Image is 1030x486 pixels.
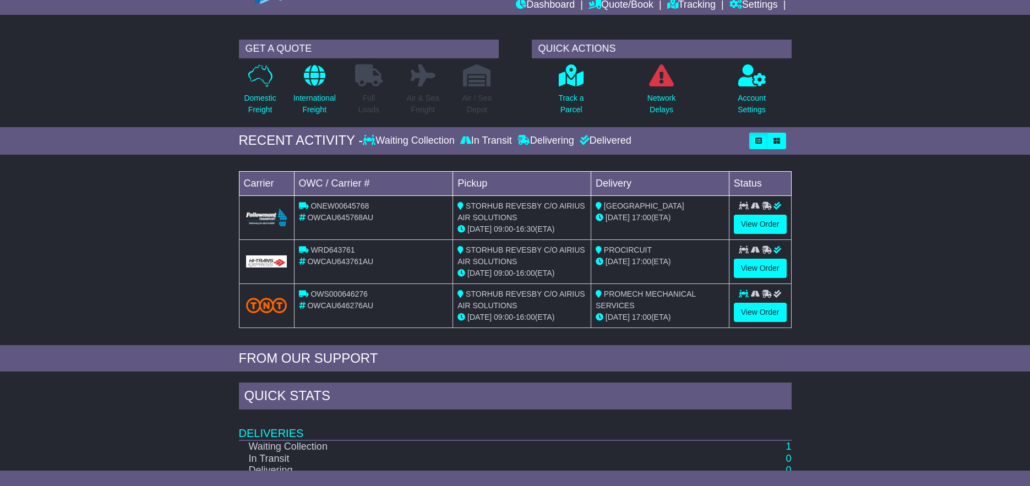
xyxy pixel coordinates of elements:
div: (ETA) [596,256,724,267]
span: 16:30 [516,225,535,233]
span: OWCAU645768AU [307,213,373,222]
a: DomesticFreight [243,64,276,122]
span: WRD643761 [310,245,355,254]
p: Domestic Freight [244,92,276,116]
a: View Order [734,259,787,278]
div: GET A QUOTE [239,40,499,58]
div: - (ETA) [457,312,586,323]
span: [DATE] [606,213,630,222]
td: OWC / Carrier # [294,171,453,195]
p: Air / Sea Depot [462,92,492,116]
div: Waiting Collection [363,135,457,147]
p: Account Settings [738,92,766,116]
p: Network Delays [647,92,675,116]
a: View Order [734,215,787,234]
a: View Order [734,303,787,322]
span: [DATE] [606,313,630,321]
div: Delivering [515,135,577,147]
div: (ETA) [596,212,724,223]
div: QUICK ACTIONS [532,40,792,58]
td: In Transit [239,453,712,465]
td: Pickup [453,171,591,195]
span: 17:00 [632,257,651,266]
span: PROMECH MECHANICAL SERVICES [596,290,696,310]
span: 16:00 [516,313,535,321]
div: In Transit [457,135,515,147]
span: OWCAU646276AU [307,301,373,310]
span: ONEW00645768 [310,201,369,210]
td: Carrier [239,171,294,195]
span: [GEOGRAPHIC_DATA] [604,201,684,210]
div: FROM OUR SUPPORT [239,351,792,367]
div: Quick Stats [239,383,792,412]
span: 17:00 [632,313,651,321]
span: OWCAU643761AU [307,257,373,266]
p: Air & Sea Freight [407,92,439,116]
span: [DATE] [467,269,492,277]
p: International Freight [293,92,336,116]
a: 1 [786,441,791,452]
span: STORHUB REVESBY C/O AIRIUS AIR SOLUTIONS [457,290,585,310]
td: Deliveries [239,412,792,440]
div: Delivered [577,135,631,147]
span: PROCIRCUIT [604,245,652,254]
a: AccountSettings [737,64,766,122]
img: GetCarrierServiceLogo [246,255,287,267]
div: RECENT ACTIVITY - [239,133,363,149]
td: Delivering [239,465,712,477]
span: 09:00 [494,269,513,277]
span: [DATE] [606,257,630,266]
td: Waiting Collection [239,440,712,453]
td: Status [729,171,791,195]
a: InternationalFreight [293,64,336,122]
td: Delivery [591,171,729,195]
span: 16:00 [516,269,535,277]
span: [DATE] [467,225,492,233]
p: Track a Parcel [558,92,584,116]
span: STORHUB REVESBY C/O AIRIUS AIR SOLUTIONS [457,201,585,222]
img: Followmont_Transport.png [246,209,287,227]
a: NetworkDelays [647,64,676,122]
div: (ETA) [596,312,724,323]
a: Track aParcel [558,64,584,122]
span: STORHUB REVESBY C/O AIRIUS AIR SOLUTIONS [457,245,585,266]
span: OWS000646276 [310,290,368,298]
div: - (ETA) [457,223,586,235]
div: - (ETA) [457,267,586,279]
span: 09:00 [494,313,513,321]
span: 09:00 [494,225,513,233]
p: Full Loads [355,92,383,116]
span: [DATE] [467,313,492,321]
a: 0 [786,465,791,476]
a: 0 [786,453,791,464]
img: TNT_Domestic.png [246,298,287,313]
span: 17:00 [632,213,651,222]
